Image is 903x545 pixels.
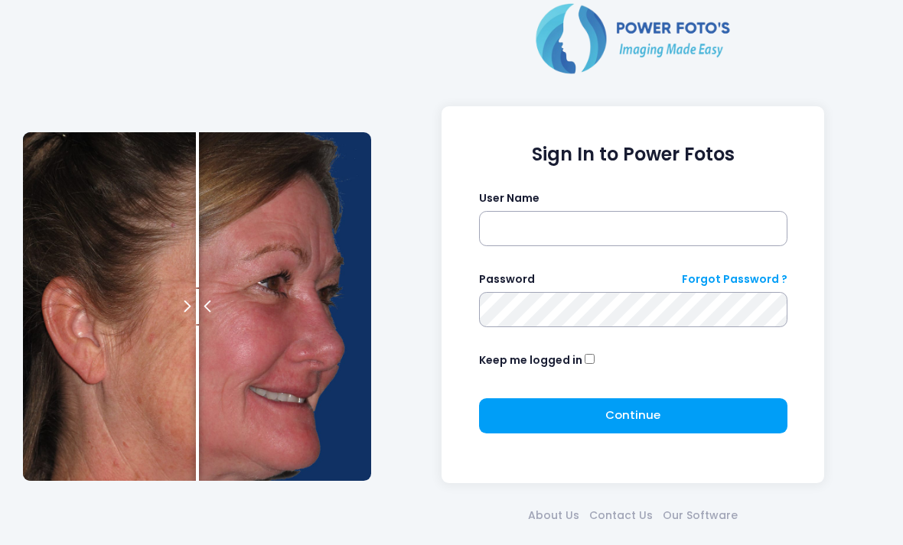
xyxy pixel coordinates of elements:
label: User Name [479,190,540,206]
a: About Us [523,508,585,524]
button: Continue [479,398,787,433]
h1: Sign In to Power Fotos [479,144,787,166]
a: Contact Us [585,508,658,524]
a: Forgot Password ? [682,271,787,287]
label: Password [479,271,535,287]
label: Keep me logged in [479,352,582,368]
a: Our Software [658,508,743,524]
span: Continue [605,407,660,423]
